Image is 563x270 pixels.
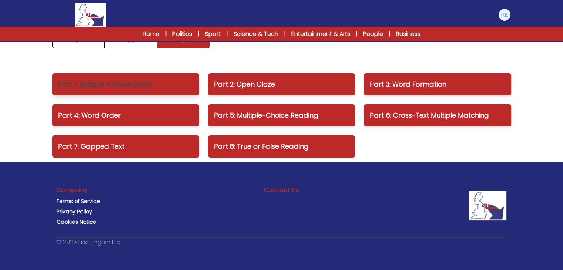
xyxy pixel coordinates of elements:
img: Riccardo Erroi [499,9,510,21]
a: Part 7: Gapped Text [52,135,199,158]
a: Part 3: Word Formation [364,73,511,95]
a: Part 6: Cross-Text Multiple Matching [364,104,511,126]
span: | [227,30,228,38]
span: | [198,30,199,38]
p: Part 3: Word Formation [370,79,505,90]
h3: Contact Us [264,186,299,195]
a: Business [396,30,420,38]
a: Terms of Service [57,198,100,205]
img: Logo [75,3,105,27]
a: Part 8: True or False Reading [208,135,355,158]
p: Part 4: Word Order [58,110,193,121]
p: Part 5: Multiple-Choice Reading [214,110,349,121]
span: | [356,30,357,38]
p: Part 1: Multiple-Choice Cloze [58,79,193,90]
a: Part 2: Open Cloze [208,73,355,95]
h3: Company [57,186,88,195]
p: Part 6: Cross-Text Multiple Matching [370,110,505,121]
a: Privacy Policy [57,208,92,215]
a: Part 4: Word Order [52,104,199,126]
p: Part 8: True or False Reading [214,141,349,152]
a: People [363,30,383,38]
a: Logo [52,3,129,27]
span: | [165,30,167,38]
a: Entertainment & Arts [291,30,350,38]
a: Home [143,30,160,38]
p: Part 2: Open Cloze [214,79,349,90]
a: Politics [172,30,192,38]
p: © 2025 First English Ltd [57,238,120,247]
a: Science & Tech [234,30,278,38]
a: Part 1: Multiple-Choice Cloze [52,73,199,95]
p: Part 7: Gapped Text [58,141,193,152]
a: Cookies Notice [57,218,96,226]
a: Sport [205,30,221,38]
span: | [389,30,390,38]
span: | [284,30,285,38]
img: Company Logo [469,191,507,220]
a: Part 5: Multiple-Choice Reading [208,104,355,126]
